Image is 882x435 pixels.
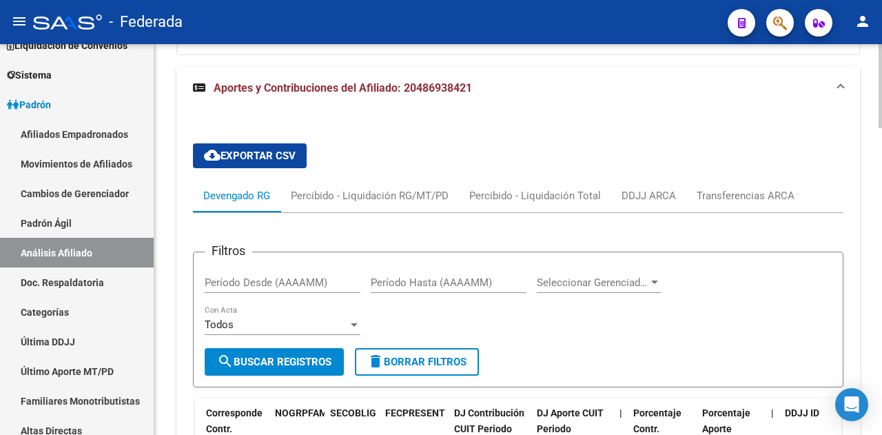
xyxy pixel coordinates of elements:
mat-icon: cloud_download [204,147,220,163]
div: DDJJ ARCA [622,188,676,203]
mat-icon: person [854,13,871,30]
span: - Federada [109,7,183,37]
span: Corresponde Contr. [206,407,263,434]
mat-icon: menu [11,13,28,30]
span: Aportes y Contribuciones del Afiliado: 20486938421 [214,81,472,94]
span: Seleccionar Gerenciador [537,276,648,289]
span: | [771,407,774,418]
div: Percibido - Liquidación Total [469,188,601,203]
span: Porcentaje Contr. [633,407,681,434]
span: Todos [205,318,234,331]
span: NOGRPFAM [275,407,327,418]
span: Buscar Registros [217,356,331,368]
span: FECPRESENT [385,407,445,418]
span: DJ Contribución CUIT Periodo [454,407,524,434]
mat-icon: delete [367,353,384,370]
span: Liquidación de Convenios [7,38,127,53]
div: Transferencias ARCA [697,188,794,203]
span: Exportar CSV [204,150,296,162]
span: Padrón [7,97,51,112]
mat-icon: search [217,353,234,370]
mat-expansion-panel-header: Aportes y Contribuciones del Afiliado: 20486938421 [176,66,860,110]
span: DDJJ ID [785,407,819,418]
span: Sistema [7,68,52,83]
button: Borrar Filtros [355,348,479,376]
h3: Filtros [205,241,252,261]
span: SECOBLIG [330,407,376,418]
span: Porcentaje Aporte [702,407,750,434]
div: Percibido - Liquidación RG/MT/PD [291,188,449,203]
span: Borrar Filtros [367,356,466,368]
div: Open Intercom Messenger [835,388,868,421]
span: | [619,407,622,418]
button: Buscar Registros [205,348,344,376]
div: Devengado RG [203,188,270,203]
span: DJ Aporte CUIT Periodo [537,407,604,434]
button: Exportar CSV [193,143,307,168]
